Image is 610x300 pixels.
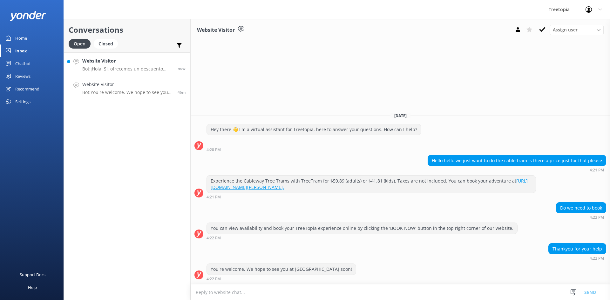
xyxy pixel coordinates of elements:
[64,76,190,100] a: Website VisitorBot:You're welcome. We hope to see you at [GEOGRAPHIC_DATA] soon!46m
[207,277,221,281] strong: 4:22 PM
[207,236,518,240] div: Sep 06 2025 04:22pm (UTC -06:00) America/Mexico_City
[428,168,606,172] div: Sep 06 2025 04:21pm (UTC -06:00) America/Mexico_City
[556,215,606,219] div: Sep 06 2025 04:22pm (UTC -06:00) America/Mexico_City
[207,147,421,152] div: Sep 06 2025 04:20pm (UTC -06:00) America/Mexico_City
[69,39,91,49] div: Open
[207,176,536,192] div: Experience the Cableway Tree Trams with TreeTram for $59.89 (adults) or $41.81 (kids). Taxes are ...
[197,26,235,34] h3: Website Visitor
[20,268,45,281] div: Support Docs
[549,243,606,254] div: Thankyou for your help
[69,24,186,36] h2: Conversations
[590,257,604,260] strong: 4:22 PM
[15,95,30,108] div: Settings
[15,44,27,57] div: Inbox
[207,195,536,199] div: Sep 06 2025 04:21pm (UTC -06:00) America/Mexico_City
[428,155,606,166] div: Hello hello we just want to do the cable tram is there a price just for that please
[28,281,37,294] div: Help
[82,57,173,64] h4: Website Visitor
[10,11,46,21] img: yonder-white-logo.png
[207,148,221,152] strong: 4:20 PM
[207,277,356,281] div: Sep 06 2025 04:22pm (UTC -06:00) America/Mexico_City
[390,113,410,118] span: [DATE]
[15,57,31,70] div: Chatbot
[550,25,604,35] div: Assign User
[211,178,528,190] a: [URL][DOMAIN_NAME][PERSON_NAME].
[590,216,604,219] strong: 4:22 PM
[548,256,606,260] div: Sep 06 2025 04:22pm (UTC -06:00) America/Mexico_City
[82,66,173,72] p: Bot: ¡Hola! Sí, ofrecemos un descuento para residentes de [DEMOGRAPHIC_DATA]. Los nacionales paga...
[207,124,421,135] div: Hey there 👋 I'm a virtual assistant for Treetopia, here to answer your questions. How can I help?
[553,26,578,33] span: Assign user
[82,90,173,95] p: Bot: You're welcome. We hope to see you at [GEOGRAPHIC_DATA] soon!
[207,195,221,199] strong: 4:21 PM
[207,264,356,275] div: You're welcome. We hope to see you at [GEOGRAPHIC_DATA] soon!
[82,81,173,88] h4: Website Visitor
[15,32,27,44] div: Home
[69,40,94,47] a: Open
[178,90,186,95] span: Sep 06 2025 04:22pm (UTC -06:00) America/Mexico_City
[207,236,221,240] strong: 4:22 PM
[178,66,186,71] span: Sep 06 2025 05:08pm (UTC -06:00) America/Mexico_City
[207,223,517,234] div: You can view availability and book your TreeTopia experience online by clicking the 'BOOK NOW' bu...
[556,203,606,213] div: Do we need to book
[15,83,39,95] div: Recommend
[15,70,30,83] div: Reviews
[590,168,604,172] strong: 4:21 PM
[94,39,118,49] div: Closed
[64,52,190,76] a: Website VisitorBot:¡Hola! Sí, ofrecemos un descuento para residentes de [DEMOGRAPHIC_DATA]. Los n...
[94,40,121,47] a: Closed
